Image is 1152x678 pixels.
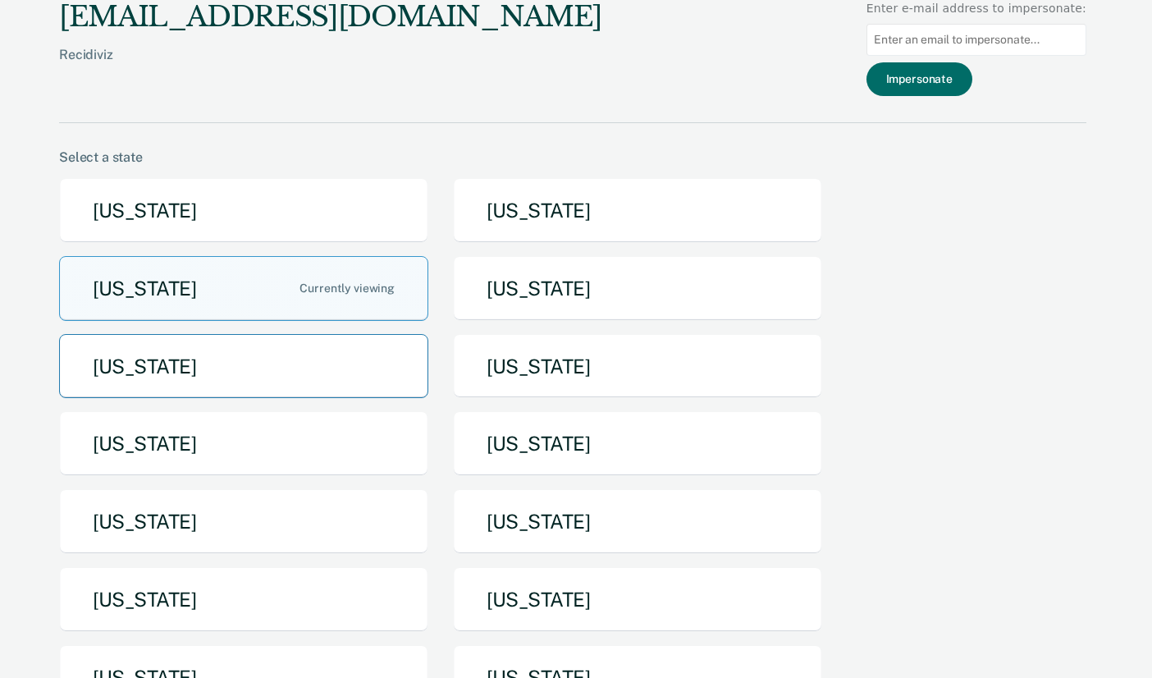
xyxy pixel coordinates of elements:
[59,178,428,243] button: [US_STATE]
[453,411,822,476] button: [US_STATE]
[59,47,602,89] div: Recidiviz
[453,489,822,554] button: [US_STATE]
[453,567,822,632] button: [US_STATE]
[59,489,428,554] button: [US_STATE]
[453,178,822,243] button: [US_STATE]
[59,149,1086,165] div: Select a state
[59,567,428,632] button: [US_STATE]
[59,256,428,321] button: [US_STATE]
[59,411,428,476] button: [US_STATE]
[866,24,1086,56] input: Enter an email to impersonate...
[453,256,822,321] button: [US_STATE]
[59,334,428,399] button: [US_STATE]
[453,334,822,399] button: [US_STATE]
[866,62,972,96] button: Impersonate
